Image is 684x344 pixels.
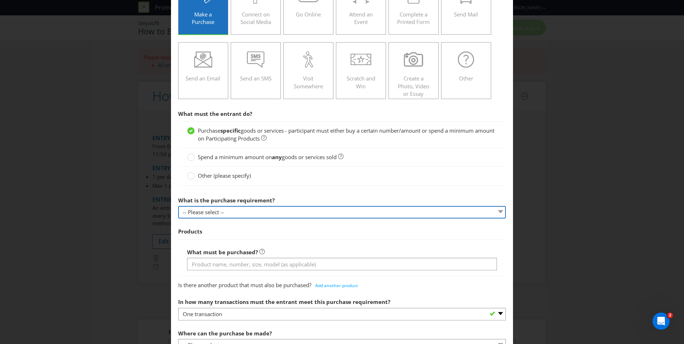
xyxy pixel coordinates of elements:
[272,153,282,161] strong: any
[220,127,241,134] strong: specific
[187,258,497,270] input: Product name, number, size, model (as applicable)
[398,75,429,97] span: Create a Photo, Video or Essay
[178,298,390,305] span: In how many transactions must the entrant meet this purchase requirement?
[667,313,673,318] span: 2
[282,153,337,161] span: goods or services sold
[198,127,220,134] span: Purchase
[349,11,373,25] span: Attend an Event
[240,11,271,25] span: Connect on Social Media
[311,280,362,291] button: Add another product
[198,127,494,142] span: goods or services - participant must either buy a certain number/amount or spend a minimum amount...
[198,172,251,179] span: Other (please specify)
[187,249,258,256] span: What must be purchased?
[178,110,252,117] span: What must the entrant do?
[347,75,375,89] span: Scratch and Win
[459,75,473,82] span: Other
[178,228,202,235] span: Products
[296,11,321,18] span: Go Online
[178,197,275,204] span: What is the purchase requirement?
[294,75,323,89] span: Visit Somewhere
[178,281,311,289] span: Is there another product that must also be purchased?
[315,282,358,289] span: Add another product
[178,330,272,337] span: Where can the purchase be made?
[653,313,670,330] iframe: Intercom live chat
[397,11,430,25] span: Complete a Printed Form
[454,11,478,18] span: Send Mail
[186,75,220,82] span: Send an Email
[192,11,214,25] span: Make a Purchase
[198,153,272,161] span: Spend a minimum amount on
[240,75,272,82] span: Send an SMS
